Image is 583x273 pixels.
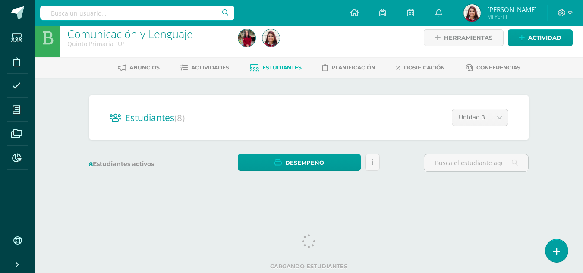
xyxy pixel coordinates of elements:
[487,13,537,20] span: Mi Perfil
[322,61,375,75] a: Planificación
[180,61,229,75] a: Actividades
[463,4,481,22] img: 8a2d8b7078a2d6841caeaa0cd41511da.png
[238,29,255,47] img: afd7e76de556f4dd3d403f9d21d2ff59.png
[67,26,193,41] a: Comunicación y Lenguaje
[125,112,185,124] span: Estudiantes
[118,61,160,75] a: Anuncios
[89,160,194,168] label: Estudiantes activos
[238,154,361,171] a: Desempeño
[396,61,445,75] a: Dosificación
[262,29,280,47] img: 8a2d8b7078a2d6841caeaa0cd41511da.png
[528,30,561,46] span: Actividad
[40,6,234,20] input: Busca un usuario...
[67,40,228,48] div: Quinto Primaria 'U'
[466,61,520,75] a: Conferencias
[129,64,160,71] span: Anuncios
[459,109,485,126] span: Unidad 3
[424,29,504,46] a: Herramientas
[444,30,492,46] span: Herramientas
[452,109,508,126] a: Unidad 3
[487,5,537,14] span: [PERSON_NAME]
[89,160,93,168] span: 8
[404,64,445,71] span: Dosificación
[191,64,229,71] span: Actividades
[250,61,302,75] a: Estudiantes
[508,29,573,46] a: Actividad
[476,64,520,71] span: Conferencias
[424,154,528,171] input: Busca el estudiante aquí...
[331,64,375,71] span: Planificación
[92,263,526,270] label: Cargando estudiantes
[285,155,324,171] span: Desempeño
[67,28,228,40] h1: Comunicación y Lenguaje
[174,112,185,124] span: (8)
[262,64,302,71] span: Estudiantes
